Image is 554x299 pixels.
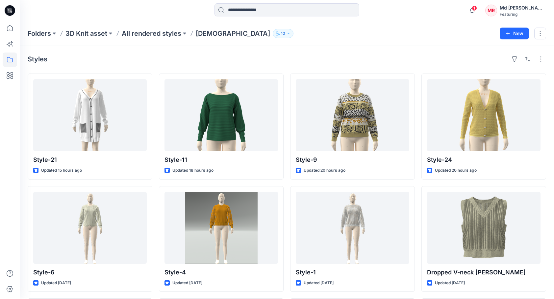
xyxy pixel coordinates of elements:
a: Folders [28,29,51,38]
p: Updated [DATE] [435,280,465,287]
p: Updated [DATE] [41,280,71,287]
div: MR [485,5,497,16]
a: Dropped V-neck FK Vest [427,192,541,264]
p: Style-24 [427,155,541,164]
button: New [500,28,529,39]
p: Style-6 [33,268,147,277]
h4: Styles [28,55,47,63]
p: Dropped V-neck [PERSON_NAME] [427,268,541,277]
a: Style-9 [296,79,409,151]
div: Md [PERSON_NAME][DEMOGRAPHIC_DATA] [500,4,546,12]
p: [DEMOGRAPHIC_DATA] [196,29,270,38]
button: 10 [273,29,293,38]
a: Style-11 [164,79,278,151]
span: 1 [472,6,477,11]
p: Updated 20 hours ago [304,167,345,174]
p: Style-9 [296,155,409,164]
p: Style-21 [33,155,147,164]
a: Style-1 [296,192,409,264]
p: 10 [281,30,285,37]
p: Style-1 [296,268,409,277]
div: Featuring [500,12,546,17]
a: All rendered styles [122,29,181,38]
a: Style-6 [33,192,147,264]
p: Updated 18 hours ago [172,167,214,174]
a: Style-21 [33,79,147,151]
p: Updated [DATE] [304,280,334,287]
a: Style-24 [427,79,541,151]
p: Updated [DATE] [172,280,202,287]
p: Style-4 [164,268,278,277]
a: Style-4 [164,192,278,264]
p: Updated 15 hours ago [41,167,82,174]
a: 3D Knit asset [65,29,107,38]
p: Updated 20 hours ago [435,167,477,174]
p: Style-11 [164,155,278,164]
